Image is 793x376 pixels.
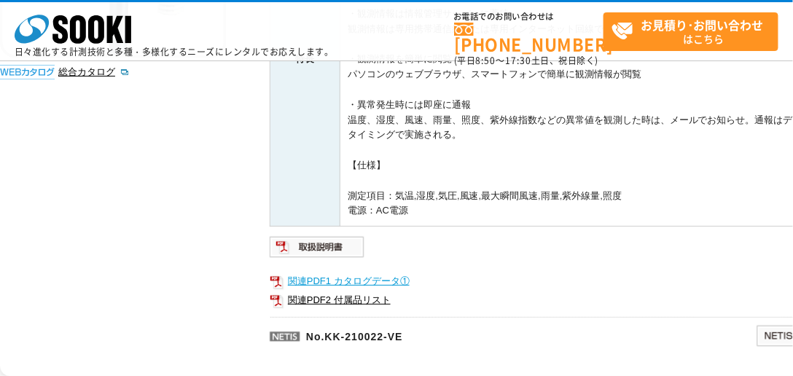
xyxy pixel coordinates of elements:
span: 8:50 [476,54,496,67]
a: お見積り･お問い合わせはこちら [603,12,778,51]
span: はこちら [612,13,778,50]
a: 取扱説明書 [270,245,365,256]
span: お電話でのお問い合わせは [454,12,603,21]
strong: お見積り･お問い合わせ [641,16,764,34]
a: 総合カタログ [58,66,130,77]
img: 取扱説明書 [270,235,365,259]
p: No.KK-210022-VE [270,317,615,352]
p: 日々進化する計測技術と多種・多様化するニーズにレンタルでお応えします。 [15,47,334,56]
span: (平日 ～ 土日、祝日除く) [454,54,598,67]
span: 17:30 [505,54,531,67]
a: [PHONE_NUMBER] [454,23,603,52]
